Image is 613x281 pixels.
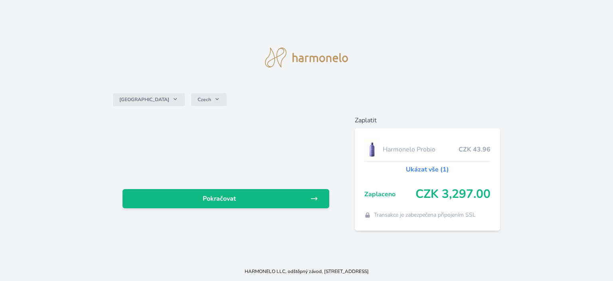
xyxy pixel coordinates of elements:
a: Pokračovat [123,189,329,208]
span: Zaplaceno [364,189,415,199]
span: Harmonelo Probio [383,145,459,154]
img: logo.svg [265,48,348,68]
a: Ukázat vše (1) [406,165,449,174]
span: CZK 43.96 [459,145,490,154]
span: Czech [198,96,211,103]
img: CLEAN_PROBIO_se_stinem_x-lo.jpg [364,140,380,159]
span: Pokračovat [129,194,310,203]
button: Czech [191,93,227,106]
span: Transakce je zabezpečena připojením SSL [374,211,476,219]
h6: Zaplatit [355,116,500,125]
span: CZK 3,297.00 [415,187,490,201]
span: [GEOGRAPHIC_DATA] [119,96,169,103]
button: [GEOGRAPHIC_DATA] [113,93,185,106]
